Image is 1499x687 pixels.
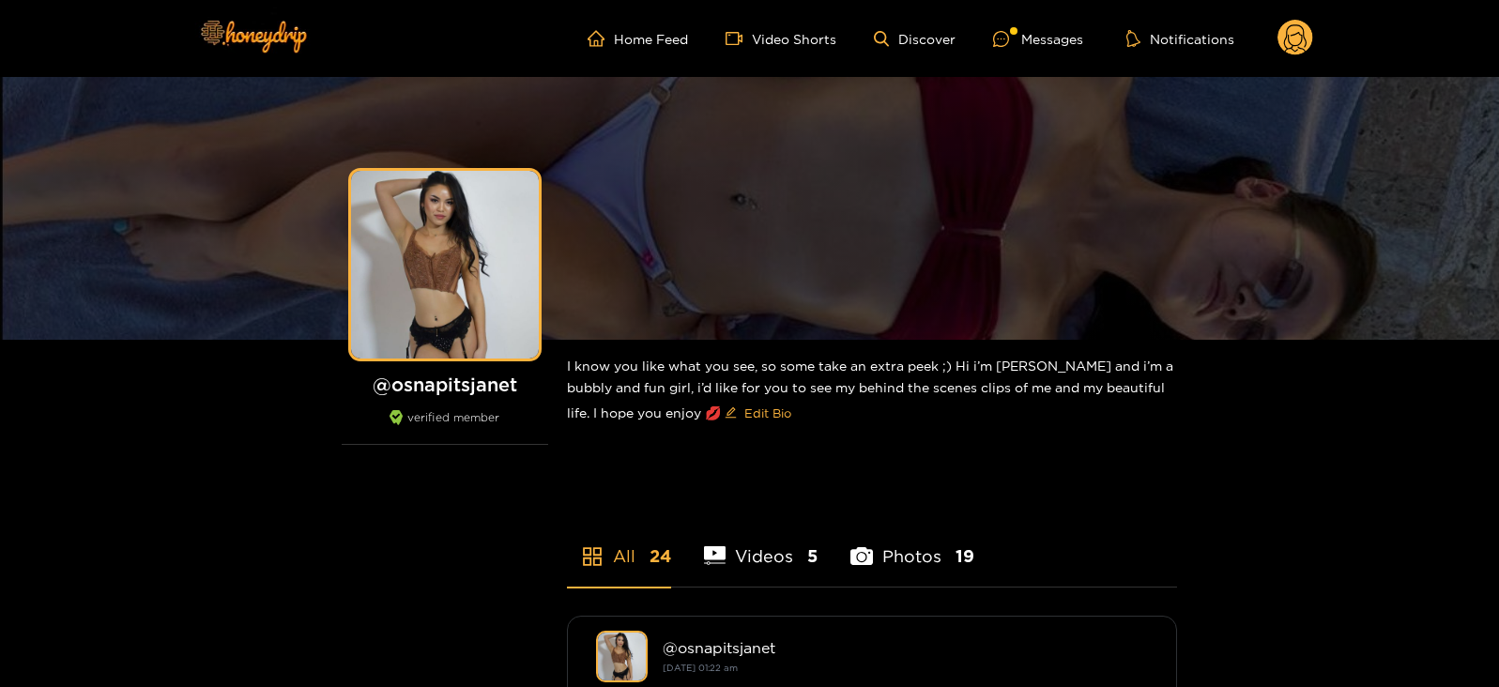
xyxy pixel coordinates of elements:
li: All [567,502,671,587]
a: Video Shorts [726,30,836,47]
span: 24 [650,544,671,568]
li: Videos [704,502,818,587]
small: [DATE] 01:22 am [663,663,738,673]
div: verified member [342,410,548,445]
li: Photos [850,502,974,587]
span: Edit Bio [744,404,791,422]
span: home [588,30,614,47]
span: appstore [581,545,604,568]
span: edit [725,406,737,420]
button: Notifications [1121,29,1240,48]
span: 5 [807,544,818,568]
button: editEdit Bio [721,398,795,428]
span: video-camera [726,30,752,47]
span: 19 [956,544,974,568]
div: Messages [993,28,1083,50]
a: Home Feed [588,30,688,47]
div: @ osnapitsjanet [663,639,1148,656]
a: Discover [874,31,956,47]
div: I know you like what you see, so some take an extra peek ;) Hi i’m [PERSON_NAME] and i’m a bubbly... [567,340,1177,443]
h1: @ osnapitsjanet [342,373,548,396]
img: osnapitsjanet [596,631,648,682]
